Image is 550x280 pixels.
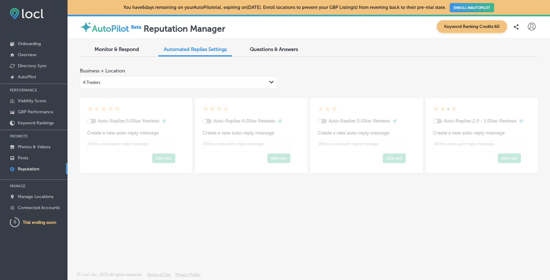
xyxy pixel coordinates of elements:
[80,21,92,33] img: autopilot-icon
[10,8,44,19] img: fda3e92497d09a02dc62c9cd864e3231.png
[14,219,16,225] text: 6
[82,272,142,277] p: Locl, Inc. 2025 all rights reserved.
[175,272,201,280] a: Privacy Policy
[147,272,171,280] a: Terms of Use
[18,52,36,57] p: Overview
[129,24,144,30] img: Beta
[18,155,28,161] p: Posts
[95,46,139,52] span: Monitor & Respond
[250,46,298,52] span: Questions & Answers
[18,98,46,103] p: Visibility Score
[83,80,100,85] div: K Traders
[18,120,54,126] p: Keyword Rankings
[18,109,53,115] p: GBP Performance
[80,68,125,74] label: Business + Location
[144,24,225,34] label: Reputation Manager
[18,205,60,210] p: Connected Accounts
[18,41,41,46] p: Onboarding
[18,166,39,172] p: Reputation
[18,144,50,150] p: Photos & Videos
[123,5,494,10] p: You have 6 days remaining on your AutoPilot trial, expiring on [DATE] . Enroll locations to preve...
[437,20,507,33] span: Keyword Ranking Credits: 60
[18,63,47,68] p: Directory Sync
[92,24,129,34] label: AutoPilot
[450,3,494,12] a: ENROLL INAUTOPILOT
[23,220,56,225] p: Trial ending soon
[164,46,227,52] span: Automated Replies Settings
[18,194,53,199] p: Manage Locations
[18,74,36,80] p: AutoPilot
